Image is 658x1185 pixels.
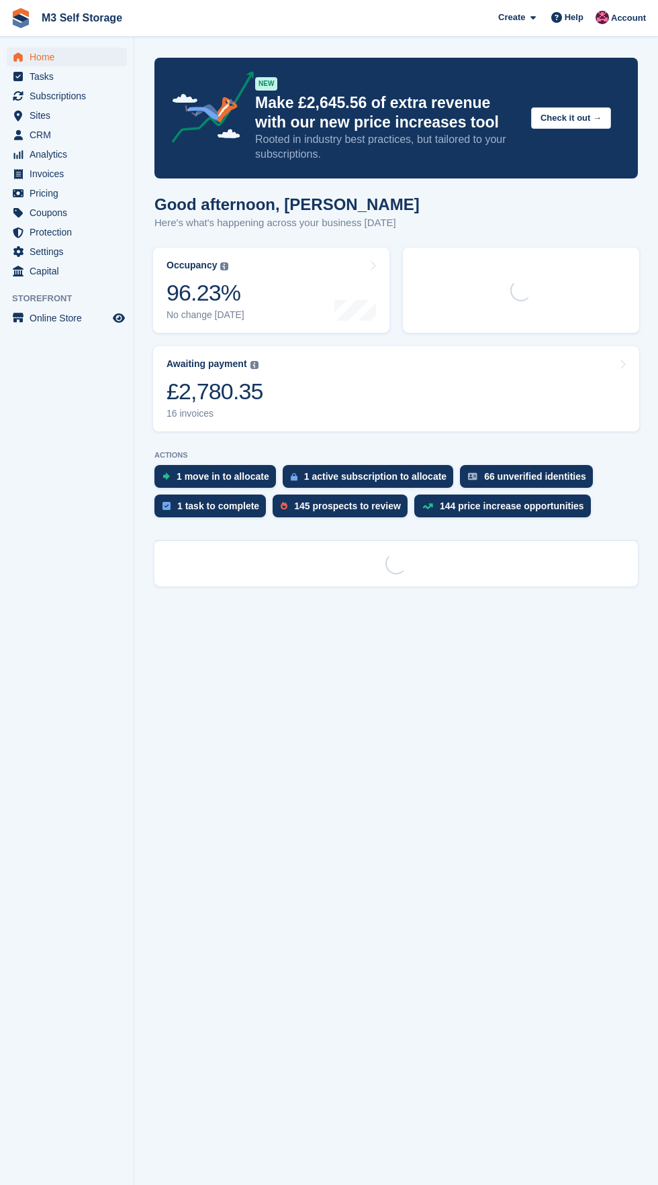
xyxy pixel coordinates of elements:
div: 1 active subscription to allocate [304,471,446,482]
a: 1 task to complete [154,495,273,524]
div: NEW [255,77,277,91]
a: menu [7,48,127,66]
img: move_ins_to_allocate_icon-fdf77a2bb77ea45bf5b3d319d69a93e2d87916cf1d5bf7949dd705db3b84f3ca.svg [162,472,170,480]
span: Home [30,48,110,66]
a: menu [7,67,127,86]
img: Nick Jones [596,11,609,24]
div: Awaiting payment [167,358,247,370]
h1: Good afternoon, [PERSON_NAME] [154,195,420,213]
a: Preview store [111,310,127,326]
img: icon-info-grey-7440780725fd019a000dd9b08b2336e03edf1995a4989e88bcd33f0948082b44.svg [220,262,228,270]
span: Analytics [30,145,110,164]
div: 1 move in to allocate [177,471,269,482]
span: Help [565,11,583,24]
div: 145 prospects to review [294,501,401,511]
div: 1 task to complete [177,501,259,511]
img: active_subscription_to_allocate_icon-d502201f5373d7db506a760aba3b589e785aa758c864c3986d89f69b8ff3... [291,472,297,481]
div: 66 unverified identities [484,471,586,482]
a: menu [7,309,127,327]
img: price_increase_opportunities-93ffe204e8149a01c8c9dc8f82e8f89637d9d84a8eef4429ea346261dce0b2c0.svg [422,503,433,509]
span: Create [498,11,525,24]
div: 16 invoices [167,408,263,419]
p: Here's what's happening across your business [DATE] [154,215,420,231]
a: 144 price increase opportunities [414,495,598,524]
a: menu [7,125,127,144]
span: Online Store [30,309,110,327]
img: prospect-51fa495bee0391a8d652442698ab0144808aea92771e9ea1ae160a38d050c398.svg [281,502,287,510]
a: 1 move in to allocate [154,465,283,495]
a: M3 Self Storage [36,7,128,29]
img: stora-icon-8386f47178a22dfd0bd8f6a31ec36ba5ce8667c1dd55bd0f319d3a0aa187defe.svg [11,8,31,28]
a: Awaiting payment £2,780.35 16 invoices [153,346,639,431]
span: Subscriptions [30,87,110,105]
button: Check it out → [531,107,611,130]
span: Account [611,11,646,25]
a: Occupancy 96.23% No change [DATE] [153,248,389,333]
div: 144 price increase opportunities [440,501,584,511]
a: 66 unverified identities [460,465,600,495]
a: menu [7,145,127,164]
p: Rooted in industry best practices, but tailored to your subscriptions. [255,132,520,162]
img: icon-info-grey-7440780725fd019a000dd9b08b2336e03edf1995a4989e88bcd33f0948082b44.svg [250,361,258,369]
div: Occupancy [167,260,217,271]
a: menu [7,164,127,183]
a: menu [7,242,127,261]
a: menu [7,203,127,222]
span: Sites [30,106,110,125]
span: Coupons [30,203,110,222]
span: Storefront [12,292,134,305]
div: No change [DATE] [167,309,244,321]
span: Capital [30,262,110,280]
img: task-75834270c22a3079a89374b754ae025e5fb1db73e45f91037f5363f120a921f8.svg [162,502,171,510]
span: Invoices [30,164,110,183]
p: Make £2,645.56 of extra revenue with our new price increases tool [255,93,520,132]
span: Settings [30,242,110,261]
span: Protection [30,223,110,242]
span: Pricing [30,184,110,203]
a: menu [7,184,127,203]
div: £2,780.35 [167,378,263,405]
a: 145 prospects to review [273,495,414,524]
a: menu [7,106,127,125]
a: menu [7,87,127,105]
a: menu [7,223,127,242]
span: CRM [30,125,110,144]
img: verify_identity-adf6edd0f0f0b5bbfe63781bf79b02c33cf7c696d77639b501bdc392416b5a36.svg [468,472,477,480]
a: menu [7,262,127,280]
img: price-adjustments-announcement-icon-8257ccfd72463d97f412b2fc003d46551f7dbcb40ab6d574587a9cd5c0d94... [160,71,254,148]
span: Tasks [30,67,110,86]
a: 1 active subscription to allocate [283,465,460,495]
div: 96.23% [167,279,244,307]
p: ACTIONS [154,451,638,460]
